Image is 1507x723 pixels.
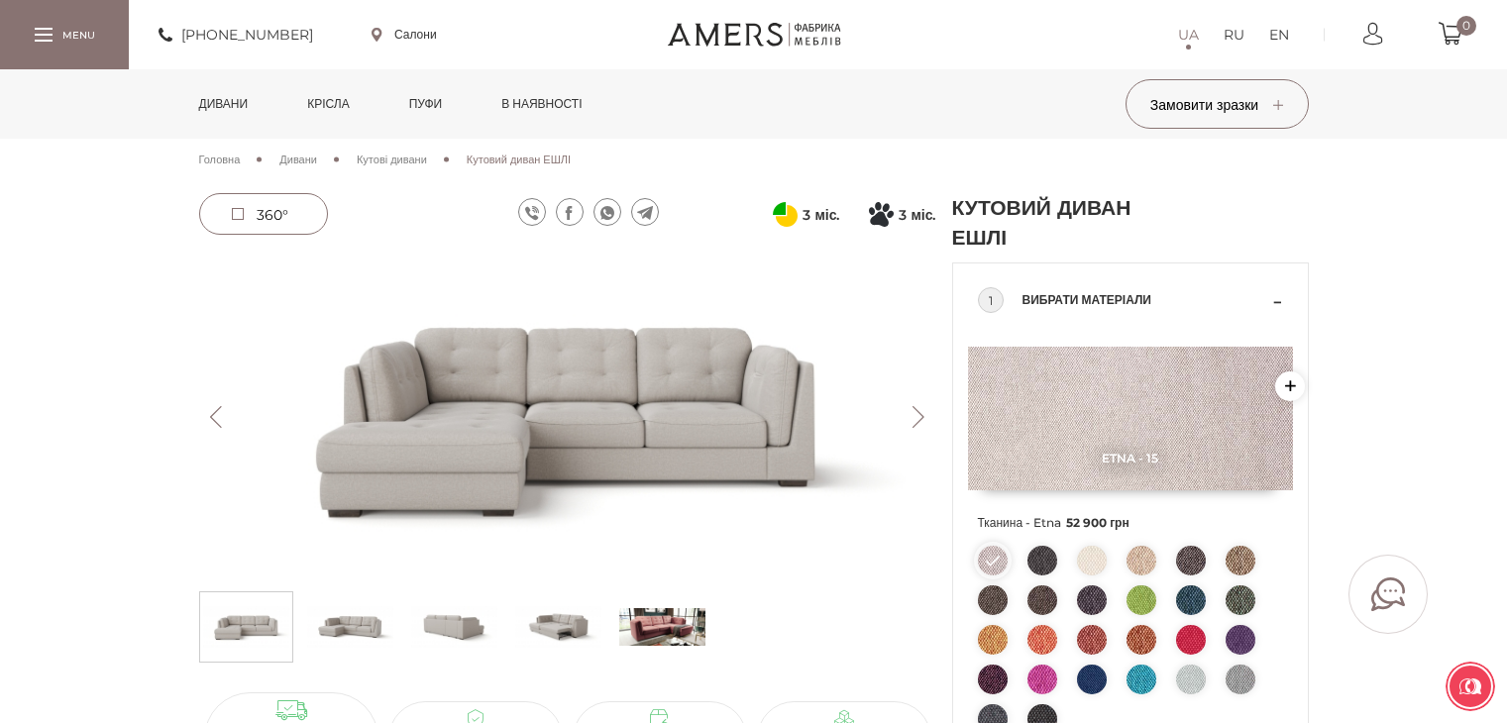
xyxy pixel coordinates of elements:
span: Etna - 15 [968,451,1293,465]
a: EN [1269,23,1289,47]
img: Кутовий диван ЕШЛІ s-3 [515,597,601,657]
span: Замовити зразки [1150,96,1283,114]
svg: Покупка частинами від Монобанку [869,202,894,227]
span: 0 [1456,16,1476,36]
svg: Оплата частинами від ПриватБанку [773,202,798,227]
img: Кутовий диван ЕШЛІ s-2 [411,597,497,657]
a: facebook [556,198,584,226]
a: Дивани [184,69,264,139]
a: RU [1224,23,1244,47]
a: whatsapp [593,198,621,226]
a: Пуфи [394,69,458,139]
div: 1 [978,287,1004,313]
span: Головна [199,153,241,166]
span: Дивани [279,153,317,166]
a: telegram [631,198,659,226]
span: 3 міс. [899,203,935,227]
h1: Кутовий диван ЕШЛІ [952,193,1180,253]
a: [PHONE_NUMBER] [159,23,313,47]
img: s_ [619,597,705,657]
img: Кутовий диван ЕШЛІ -0 [199,253,936,581]
a: Дивани [279,151,317,168]
span: 360° [257,206,288,224]
span: Тканина - Etna [978,510,1283,536]
img: Кутовий диван ЕШЛІ s-1 [307,597,393,657]
img: Etna - 15 [968,347,1293,490]
img: Кутовий диван ЕШЛІ s-0 [203,597,289,657]
a: Кутові дивани [357,151,427,168]
a: UA [1178,23,1199,47]
button: Замовити зразки [1126,79,1309,129]
span: 52 900 грн [1066,515,1130,530]
button: Previous [199,406,234,428]
a: Крісла [292,69,364,139]
a: 360° [199,193,328,235]
a: Салони [372,26,437,44]
a: viber [518,198,546,226]
span: Кутові дивани [357,153,427,166]
a: в наявності [486,69,596,139]
button: Next [902,406,936,428]
span: 3 міс. [803,203,839,227]
a: Головна [199,151,241,168]
span: Вибрати матеріали [1023,288,1268,312]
